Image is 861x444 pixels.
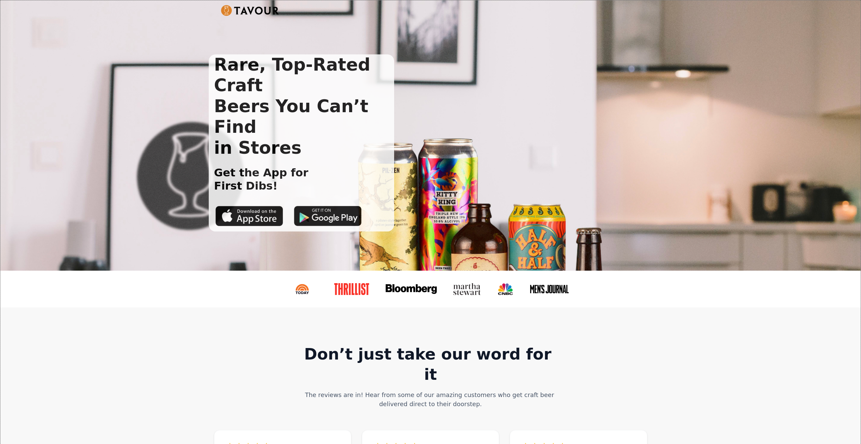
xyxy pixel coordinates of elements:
[221,5,279,16] a: Untitled UI logotextLogo
[221,5,279,16] img: Untitled UI logotext
[304,345,557,384] strong: Don’t just take our word for it
[209,54,394,158] h1: Rare, Top-Rated Craft Beers You Can’t Find in Stores
[209,166,309,192] h1: Get the App for First Dibs!
[301,390,561,409] div: The reviews are in! Hear from some of our amazing customers who get craft beer delivered direct t...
